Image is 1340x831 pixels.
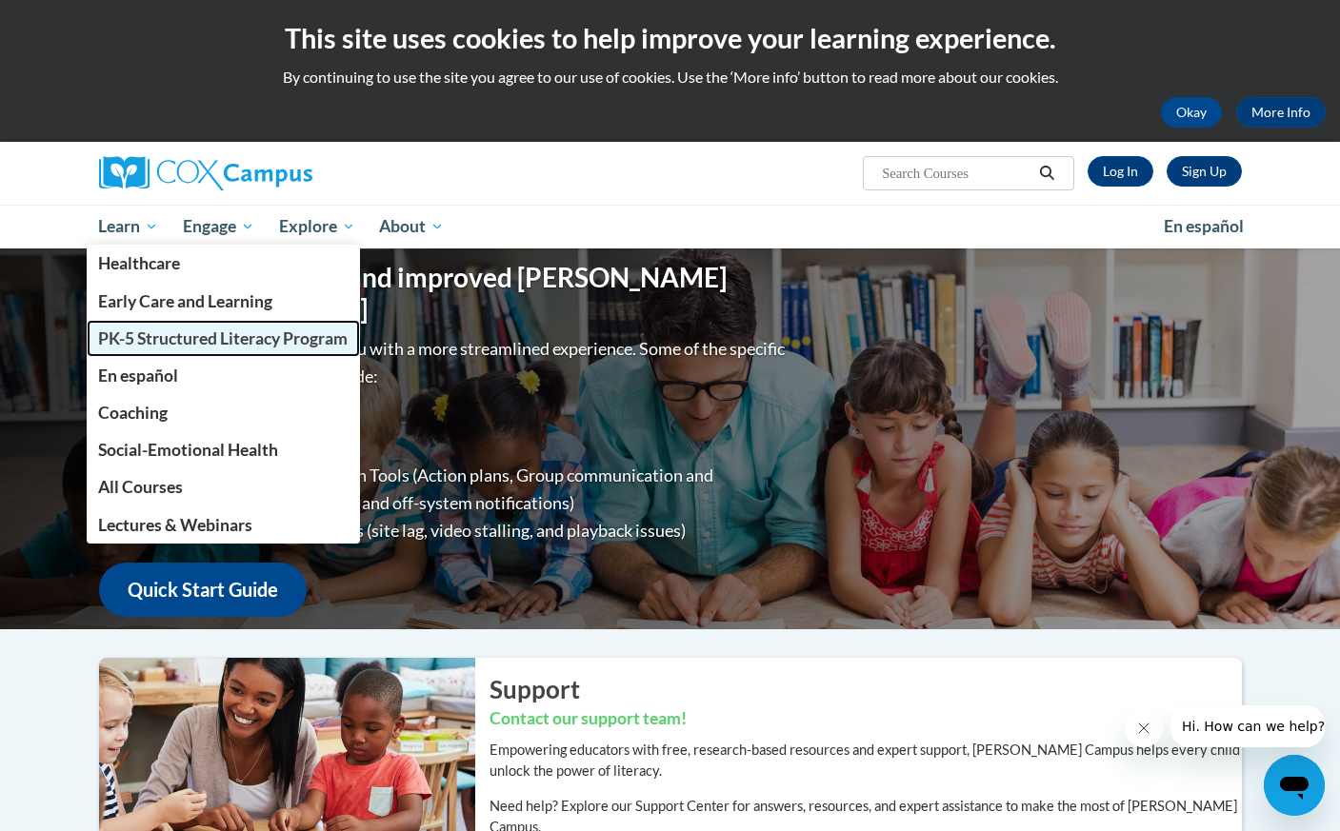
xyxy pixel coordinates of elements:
[70,205,1270,248] div: Main menu
[279,215,355,238] span: Explore
[880,162,1032,185] input: Search Courses
[1167,156,1242,187] a: Register
[98,477,183,497] span: All Courses
[87,320,361,357] a: PK-5 Structured Literacy Program
[1151,207,1256,247] a: En español
[1032,162,1061,185] button: Search
[99,335,790,390] p: Overall, we are proud to provide you with a more streamlined experience. Some of the specific cha...
[490,672,1242,706] h2: Support
[379,215,444,238] span: About
[99,156,461,190] a: Cox Campus
[183,215,254,238] span: Engage
[1170,705,1325,747] iframe: Message from company
[87,431,361,468] a: Social-Emotional Health
[99,563,307,617] a: Quick Start Guide
[98,515,252,535] span: Lectures & Webinars
[1164,216,1244,236] span: En español
[1088,156,1153,187] a: Log In
[1264,755,1325,816] iframe: Button to launch messaging window
[1125,709,1163,747] iframe: Close message
[98,440,278,460] span: Social-Emotional Health
[98,403,168,423] span: Coaching
[98,291,272,311] span: Early Care and Learning
[87,468,361,505] a: All Courses
[367,205,456,248] a: About
[267,205,368,248] a: Explore
[137,406,790,434] li: Improved Site Navigation
[1236,97,1326,128] a: More Info
[87,205,171,248] a: Learn
[87,357,361,394] a: En español
[99,262,790,326] h1: Welcome to the new and improved [PERSON_NAME][GEOGRAPHIC_DATA]
[87,506,361,544] a: Lectures & Webinars
[87,283,361,320] a: Early Care and Learning
[14,67,1326,88] p: By continuing to use the site you agree to our use of cookies. Use the ‘More info’ button to read...
[87,394,361,431] a: Coaching
[137,462,790,517] li: Enhanced Group Collaboration Tools (Action plans, Group communication and collaboration tools, re...
[98,366,178,386] span: En español
[170,205,267,248] a: Engage
[99,156,312,190] img: Cox Campus
[490,707,1242,731] h3: Contact our support team!
[137,434,790,462] li: Greater Device Compatibility
[137,517,790,544] li: Diminished progression issues (site lag, video stalling, and playback issues)
[14,19,1326,57] h2: This site uses cookies to help improve your learning experience.
[490,740,1242,782] p: Empowering educators with free, research-based resources and expert support, [PERSON_NAME] Campus...
[98,253,180,273] span: Healthcare
[87,245,361,282] a: Healthcare
[98,328,348,348] span: PK-5 Structured Literacy Program
[98,215,158,238] span: Learn
[1161,97,1222,128] button: Okay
